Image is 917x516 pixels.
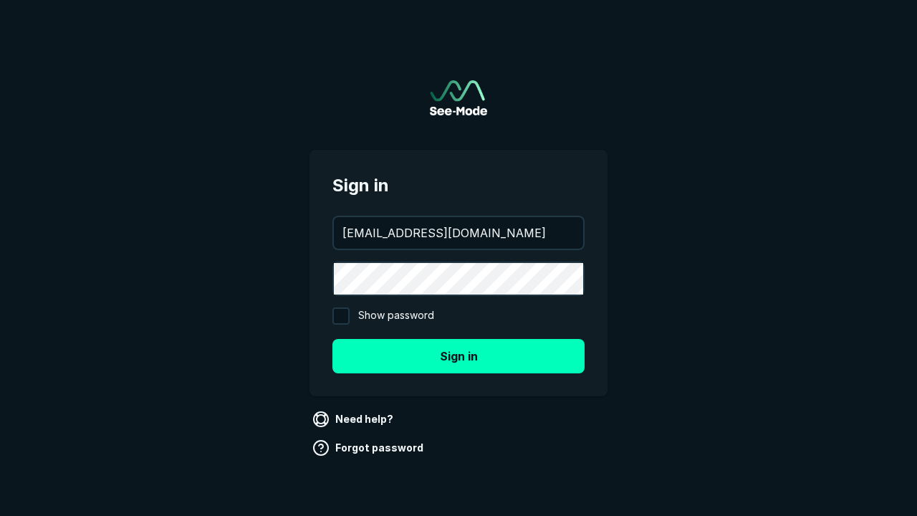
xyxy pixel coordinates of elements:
[430,80,487,115] img: See-Mode Logo
[309,408,399,431] a: Need help?
[334,217,583,249] input: your@email.com
[309,436,429,459] a: Forgot password
[358,307,434,325] span: Show password
[332,339,585,373] button: Sign in
[430,80,487,115] a: Go to sign in
[332,173,585,199] span: Sign in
